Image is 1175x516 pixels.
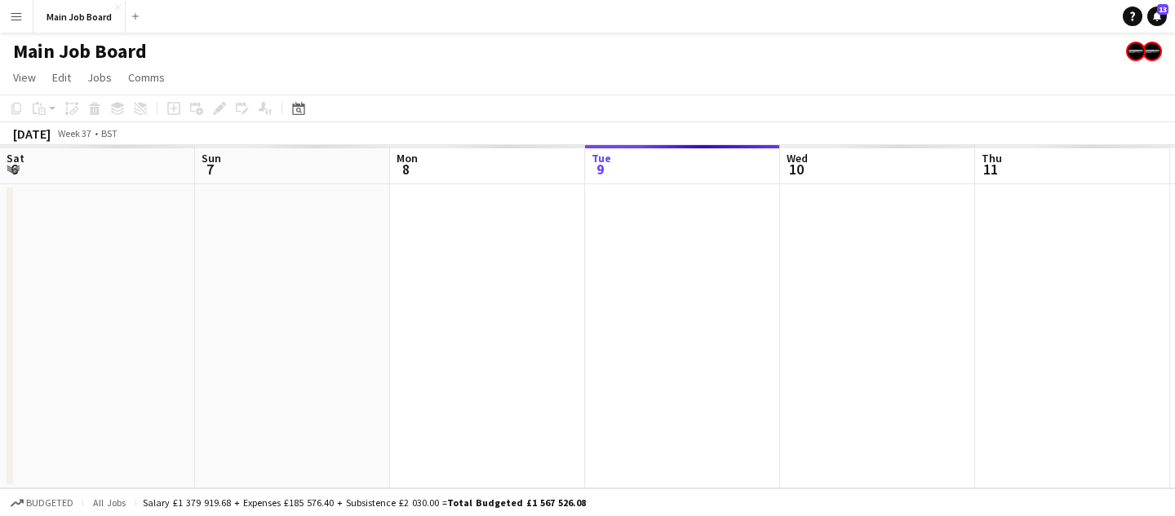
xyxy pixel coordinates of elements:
[787,151,808,165] span: Wed
[26,497,73,509] span: Budgeted
[592,151,611,165] span: Tue
[4,160,24,179] span: 6
[46,67,78,88] a: Edit
[143,496,586,509] div: Salary £1 379 919.68 + Expenses £185 576.40 + Subsistence £2 030.00 =
[394,160,418,179] span: 8
[87,70,112,85] span: Jobs
[7,67,42,88] a: View
[8,494,76,512] button: Budgeted
[1142,42,1162,61] app-user-avatar: experience staff
[982,151,1002,165] span: Thu
[1157,4,1168,15] span: 13
[13,126,51,142] div: [DATE]
[90,496,129,509] span: All jobs
[81,67,118,88] a: Jobs
[1126,42,1146,61] app-user-avatar: experience staff
[447,496,586,509] span: Total Budgeted £1 567 526.08
[54,127,95,139] span: Week 37
[979,160,1002,179] span: 11
[397,151,418,165] span: Mon
[52,70,71,85] span: Edit
[199,160,221,179] span: 7
[122,67,171,88] a: Comms
[784,160,808,179] span: 10
[33,1,126,33] button: Main Job Board
[128,70,165,85] span: Comms
[1147,7,1167,26] a: 13
[202,151,221,165] span: Sun
[101,127,117,139] div: BST
[13,39,147,64] h1: Main Job Board
[589,160,611,179] span: 9
[13,70,36,85] span: View
[7,151,24,165] span: Sat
